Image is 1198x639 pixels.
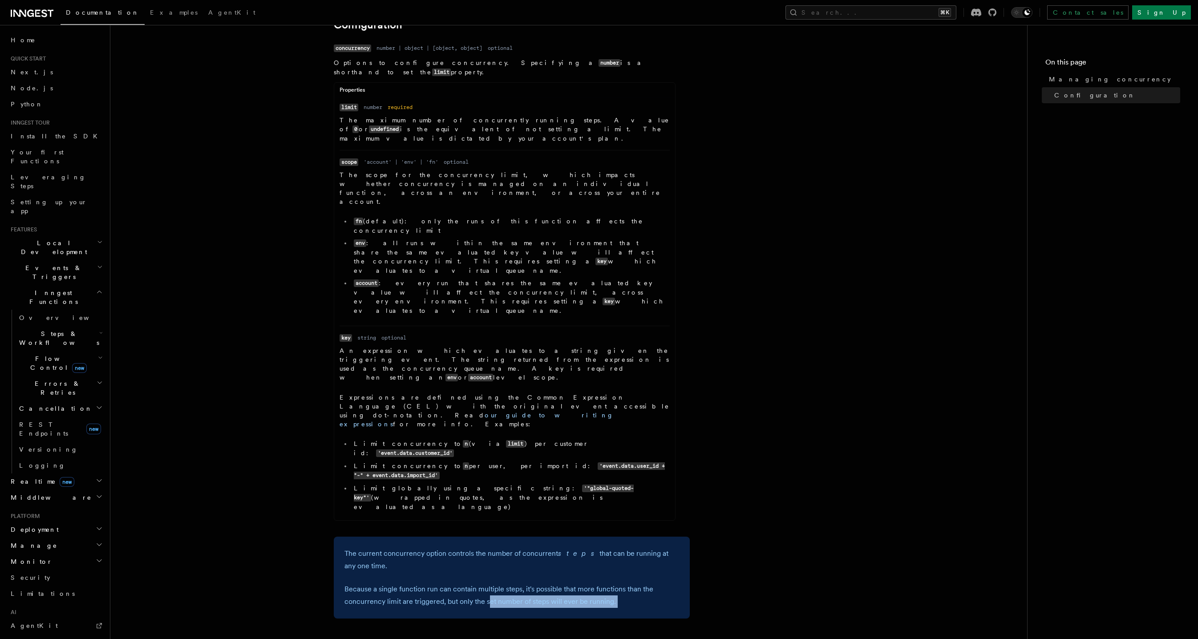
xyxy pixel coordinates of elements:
span: Install the SDK [11,133,103,140]
a: Setting up your app [7,194,105,219]
span: new [60,477,74,487]
a: AgentKit [203,3,261,24]
span: new [86,424,101,434]
li: (default): only the runs of this function affects the concurrency limit [351,217,670,235]
button: Realtimenew [7,473,105,489]
dd: optional [444,158,469,166]
button: Middleware [7,489,105,506]
code: key [603,298,615,305]
button: Flow Controlnew [16,351,105,376]
dd: optional [488,44,513,52]
a: Your first Functions [7,144,105,169]
span: Node.js [11,85,53,92]
dd: string [357,334,376,341]
code: n [463,462,469,470]
span: Inngest tour [7,119,50,126]
span: Home [11,36,36,44]
span: REST Endpoints [19,421,68,437]
dd: number | object | [object, object] [376,44,482,52]
p: Because a single function run can contain multiple steps, it's possible that more functions than ... [344,583,679,608]
span: Logging [19,462,65,469]
span: Examples [150,9,198,16]
p: Expressions are defined using the Common Expression Language (CEL) with the original event access... [340,393,670,429]
em: steps [558,549,599,558]
code: limit [432,69,451,76]
span: Deployment [7,525,59,534]
span: Features [7,226,37,233]
span: Configuration [1054,91,1135,100]
li: Limit concurrency to (via ) per customer id: [351,439,670,458]
dd: optional [381,334,406,341]
div: Inngest Functions [7,310,105,473]
a: Leveraging Steps [7,169,105,194]
code: limit [340,104,358,111]
code: 0 [352,125,359,133]
code: number [599,59,620,67]
a: Sign Up [1132,5,1191,20]
span: Manage [7,541,57,550]
a: Python [7,96,105,112]
button: Errors & Retries [16,376,105,400]
a: Contact sales [1047,5,1129,20]
span: Steps & Workflows [16,329,99,347]
a: Managing concurrency [1045,71,1180,87]
a: Versioning [16,441,105,457]
li: Limit globally using a specific string: (wrapped in quotes, as the expression is evaluated as a l... [351,484,670,511]
code: account [354,279,379,287]
code: limit [506,440,525,448]
span: Setting up your app [11,198,87,214]
kbd: ⌘K [939,8,951,17]
p: An expression which evaluates to a string given the triggering event. The string returned from th... [340,346,670,382]
span: Realtime [7,477,74,486]
button: Events & Triggers [7,260,105,285]
a: Overview [16,310,105,326]
dd: number [364,104,382,111]
span: Leveraging Steps [11,174,86,190]
li: : all runs within the same environment that share the same evaluated key value will affect the co... [351,239,670,275]
code: env [445,374,458,381]
span: Platform [7,513,40,520]
code: key [595,258,608,265]
p: Options to configure concurrency. Specifying a is a shorthand to set the property. [334,58,676,77]
span: new [72,363,87,373]
li: : every run that shares the same evaluated key value will affect the concurrency limit, across ev... [351,279,670,315]
span: Security [11,574,50,581]
button: Toggle dark mode [1011,7,1032,18]
span: Cancellation [16,404,93,413]
span: Python [11,101,43,108]
span: Your first Functions [11,149,64,165]
code: account [468,374,493,381]
span: Documentation [66,9,139,16]
a: Node.js [7,80,105,96]
span: Versioning [19,446,78,453]
span: Quick start [7,55,46,62]
a: Next.js [7,64,105,80]
span: AI [7,609,16,616]
code: scope [340,158,358,166]
p: The scope for the concurrency limit, which impacts whether concurrency is managed on an individua... [340,170,670,206]
a: REST Endpointsnew [16,417,105,441]
button: Cancellation [16,400,105,417]
code: 'event.data.customer_id' [376,449,454,457]
a: Documentation [61,3,145,25]
h4: On this page [1045,57,1180,71]
span: Limitations [11,590,75,597]
a: Home [7,32,105,48]
p: The maximum number of concurrently running steps. A value of or is the equivalent of not setting ... [340,116,670,143]
div: Properties [334,86,675,97]
span: Next.js [11,69,53,76]
span: Managing concurrency [1049,75,1171,84]
li: Limit concurrency to per user, per import id: [351,461,670,480]
span: Overview [19,314,111,321]
span: AgentKit [11,622,58,629]
dd: 'account' | 'env' | 'fn' [364,158,438,166]
dd: required [388,104,413,111]
button: Local Development [7,235,105,260]
span: Flow Control [16,354,98,372]
span: Middleware [7,493,92,502]
code: concurrency [334,44,371,52]
code: n [463,440,469,448]
code: fn [354,218,363,225]
a: Security [7,570,105,586]
button: Search...⌘K [785,5,956,20]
